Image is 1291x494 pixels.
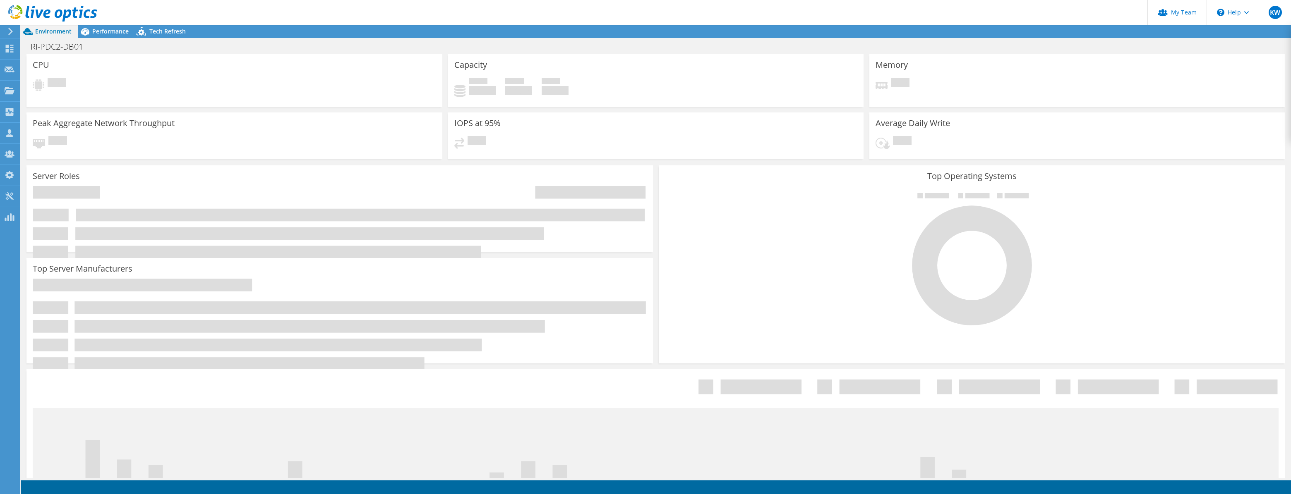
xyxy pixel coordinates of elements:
[891,78,909,89] span: Pending
[665,172,1279,181] h3: Top Operating Systems
[505,78,524,86] span: Free
[876,60,908,69] h3: Memory
[505,86,532,95] h4: 0 GiB
[468,136,486,147] span: Pending
[893,136,912,147] span: Pending
[33,119,175,128] h3: Peak Aggregate Network Throughput
[542,78,560,86] span: Total
[33,60,49,69] h3: CPU
[469,78,487,86] span: Used
[876,119,950,128] h3: Average Daily Write
[35,27,72,35] span: Environment
[149,27,186,35] span: Tech Refresh
[454,119,501,128] h3: IOPS at 95%
[1217,9,1224,16] svg: \n
[1269,6,1282,19] span: KW
[454,60,487,69] h3: Capacity
[33,172,80,181] h3: Server Roles
[542,86,569,95] h4: 0 GiB
[92,27,129,35] span: Performance
[48,78,66,89] span: Pending
[27,42,96,51] h1: RI-PDC2-DB01
[48,136,67,147] span: Pending
[33,264,132,273] h3: Top Server Manufacturers
[469,86,496,95] h4: 0 GiB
